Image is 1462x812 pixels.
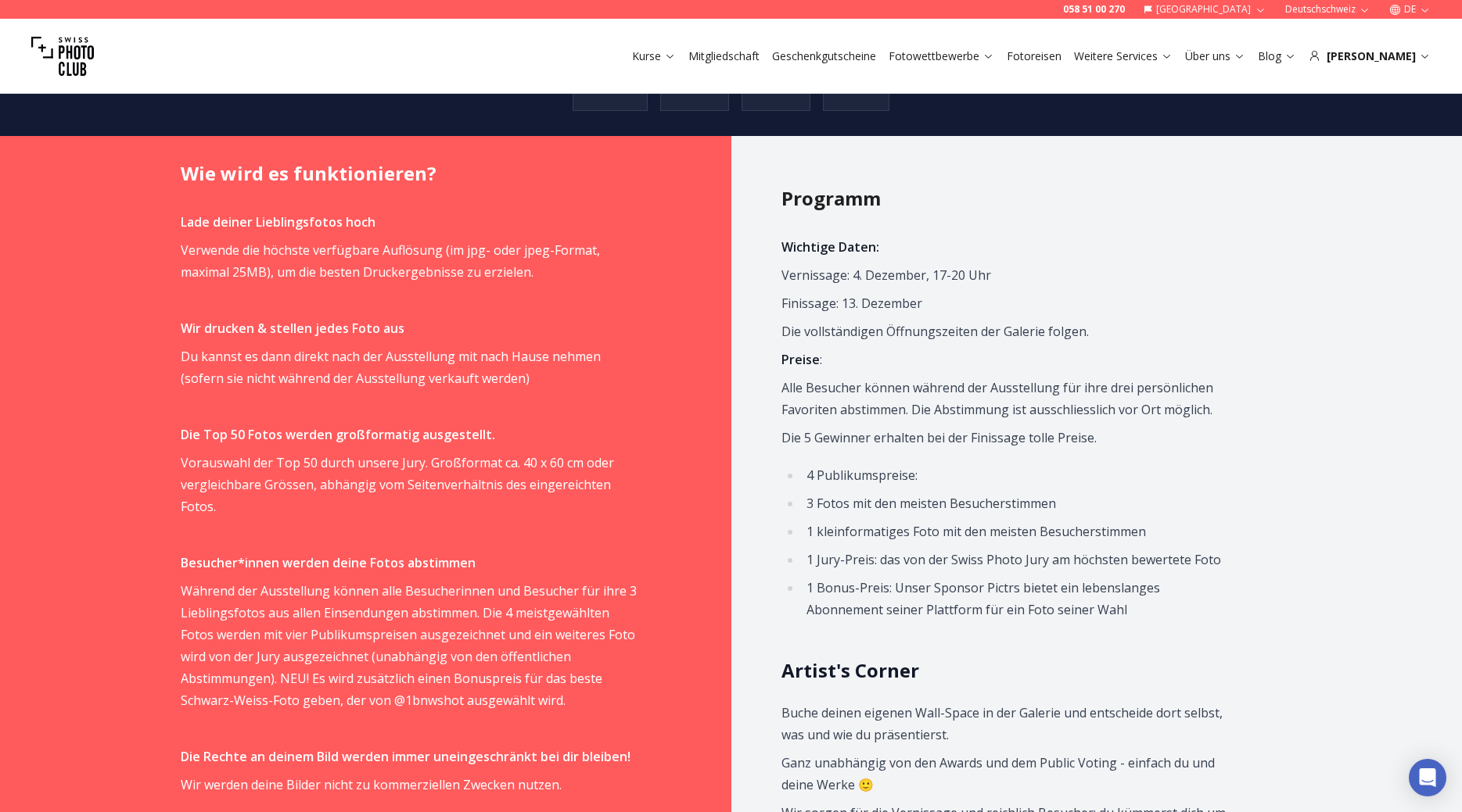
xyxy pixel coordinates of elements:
span: STD [694,80,716,95]
strong: Wichtige Daten: [781,238,879,256]
p: Finissage: 13. Dezember [781,292,1239,314]
a: Fotowettbewerbe [889,48,994,64]
span: MIN [775,80,797,95]
a: Über uns [1185,48,1245,64]
p: Die 5 Gewinner erhalten bei der Finissage tolle Preise. [781,427,1239,449]
a: Blog [1258,48,1296,64]
p: Die vollständigen Öffnungszeiten der Galerie folgen. [781,320,1239,342]
button: Fotowettbewerbe [882,45,1000,67]
span: SEK [857,80,876,95]
li: 1 Bonus-Preis: Unser Sponsor Pictrs bietet ein lebenslanges Abonnement seiner Plattform für ein F... [802,577,1239,621]
a: Weitere Services [1074,48,1173,64]
li: 3 Fotos mit den meisten Besucherstimmen [802,492,1239,514]
span: Du kannst es dann direkt nach der Ausstellung mit nach Hause nehmen (sofern sie nicht während der... [181,348,601,387]
a: Kurse [632,48,676,64]
span: TAGE [606,80,634,95]
span: 06 [586,76,606,97]
strong: Besucher*innen werden deine Fotos abstimmen [181,554,476,571]
span: 07 [674,76,694,97]
a: Fotoreisen [1007,48,1061,64]
strong: Die Top 50 Fotos werden großformatig ausgestellt. [181,426,495,443]
button: Blog [1252,45,1302,67]
p: Alle Besucher können während der Ausstellung für ihre drei persönlichen Favoriten abstimmen. Die ... [781,377,1239,420]
p: Vorauswahl der Top 50 durch unsere Jury. Großformat ca. 40 x 60 cm oder vergleichbare Grössen, ab... [181,452,638,517]
p: : [781,349,1239,370]
p: Vernissage: 4. Dezember, 17-20 Uhr [781,264,1239,286]
a: Mitgliedschaft [688,48,760,64]
li: 4 Publikumspreise: [802,464,1239,486]
a: 058 51 00 270 [1063,3,1125,16]
button: Über uns [1179,45,1252,67]
h2: Programm [781,186,1282,211]
li: 1 kleinformatiges Foto mit den meisten Besucherstimmen [802,520,1239,542]
button: Geschenkgutscheine [766,45,882,67]
img: Swiss photo club [31,25,94,88]
a: Geschenkgutscheine [772,48,876,64]
strong: Lade deiner Lieblingsfotos hoch [181,213,375,231]
strong: Wir drucken & stellen jedes Foto aus [181,320,404,337]
p: Verwende die höchste verfügbare Auflösung (im jpg- oder jpeg-Format, maximal 25MB), um die besten... [181,239,638,283]
button: Mitgliedschaft [682,45,766,67]
span: 25 [755,76,775,97]
li: 1 Jury-Preis: das von der Swiss Photo Jury am höchsten bewertete Foto [802,549,1239,571]
div: Open Intercom Messenger [1409,759,1446,796]
button: Weitere Services [1068,45,1179,67]
span: Buche deinen eigenen Wall-Space in der Galerie und entscheide dort selbst, was und wie du präsent... [781,704,1223,743]
button: Fotoreisen [1000,45,1068,67]
p: Während der Ausstellung können alle Besucherinnen und Besucher für ihre 3 Lieblingsfotos aus alle... [181,580,638,711]
div: [PERSON_NAME] [1309,48,1431,64]
span: 08 [836,76,857,97]
h2: Wie wird es funktionieren? [181,161,681,186]
p: Wir werden deine Bilder nicht zu kommerziellen Zwecken nutzen. [181,774,638,796]
span: Artist's Corner [781,657,919,683]
button: Kurse [626,45,682,67]
strong: Die Rechte an deinem Bild werden immer uneingeschränkt bei dir bleiben! [181,748,630,765]
p: Ganz unabhängig von den Awards und dem Public Voting - einfach du und deine Werke 🙂 [781,752,1239,796]
strong: Preise [781,351,820,368]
